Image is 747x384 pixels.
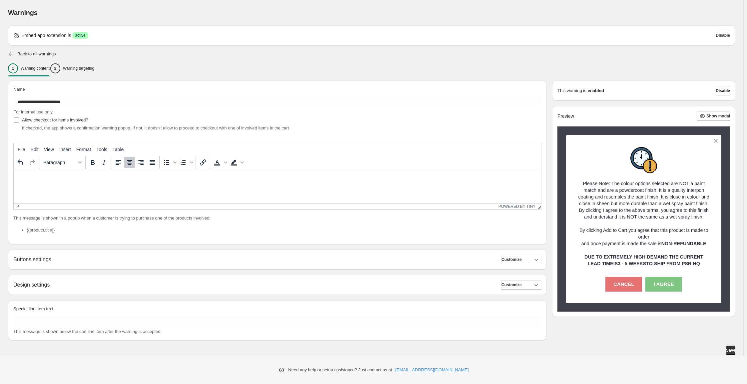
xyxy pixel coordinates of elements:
[578,180,710,220] p: Please Note: The colour options selected are NOT a paint match and are a powdercoat finish. It is...
[41,157,84,168] button: Formats
[14,169,541,203] iframe: Rich Text Area
[13,215,541,222] p: This message is shown in a popup when a customer is trying to purchase one of the products involved:
[581,241,706,246] span: and once payment is made the sale is
[161,157,178,168] div: Bullet list
[716,31,730,40] button: Disable
[498,204,536,209] a: Powered by Tiny
[75,33,85,38] span: active
[22,125,289,130] span: If checked, the app shows a confirmation warning popup. If not, it doesn't allow to proceed to ch...
[18,147,25,152] span: File
[13,282,50,288] h2: Design settings
[716,86,730,95] button: Disable
[697,111,730,121] button: Show modal
[8,63,18,73] div: 1
[13,87,25,92] span: Name
[31,147,39,152] span: Edit
[17,51,56,57] h2: Back to all warnings
[113,157,124,168] button: Align left
[661,241,706,246] strong: NON-REFUNDABLE
[113,147,124,152] span: Table
[147,157,158,168] button: Justify
[13,306,53,311] span: Special line item text
[15,157,26,168] button: Undo
[716,88,730,93] span: Disable
[87,157,98,168] button: Bold
[124,157,135,168] button: Align center
[50,63,60,73] div: 2
[98,157,110,168] button: Italic
[716,33,730,38] span: Disable
[605,277,642,292] button: CANCEL
[43,160,76,165] span: Paragraph
[27,227,541,234] li: {{product.title}}
[96,147,107,152] span: Tools
[212,157,228,168] div: Text color
[63,66,94,71] p: Warning targeting
[13,329,162,334] span: This message is shown below the cart line item after the warning is accepted.
[76,147,91,152] span: Format
[8,9,38,16] span: Warnings
[178,157,194,168] div: Numbered list
[726,346,735,355] button: Save
[26,157,38,168] button: Redo
[50,61,94,75] button: 2Warning targeting
[588,261,613,266] strong: LEAD TIME
[726,348,735,353] span: Save
[618,261,646,266] strong: 3 - 5 WEEKS
[557,87,586,94] p: This warning is
[22,117,88,122] span: Allow checkout for items involved?
[645,277,682,292] button: I AGREE
[646,261,700,266] strong: TO SHIP FROM PSR HQ
[16,204,19,209] div: p
[13,256,51,263] h2: Buttons settings
[228,157,245,168] div: Background color
[501,257,522,262] span: Customize
[8,61,50,75] button: 1Warning content
[535,204,541,209] div: Resize
[13,109,53,114] span: For internal use only.
[197,157,209,168] button: Insert/edit link
[135,157,147,168] button: Align right
[557,113,574,119] h2: Preview
[501,255,541,264] button: Customize
[21,32,71,39] p: Embed app extension is
[21,66,50,71] p: Warning content
[579,228,708,240] span: By clicking Add to Cart you agree that this product is made to order
[613,261,618,266] strong: IS
[59,147,71,152] span: Insert
[44,147,54,152] span: View
[501,280,541,290] button: Customize
[706,113,730,119] span: Show modal
[395,367,469,373] a: [EMAIL_ADDRESS][DOMAIN_NAME]
[584,254,703,260] strong: DUE TO EXTREMELY HIGH DEMAND THE CURRENT
[588,87,604,94] strong: enabled
[501,282,522,288] span: Customize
